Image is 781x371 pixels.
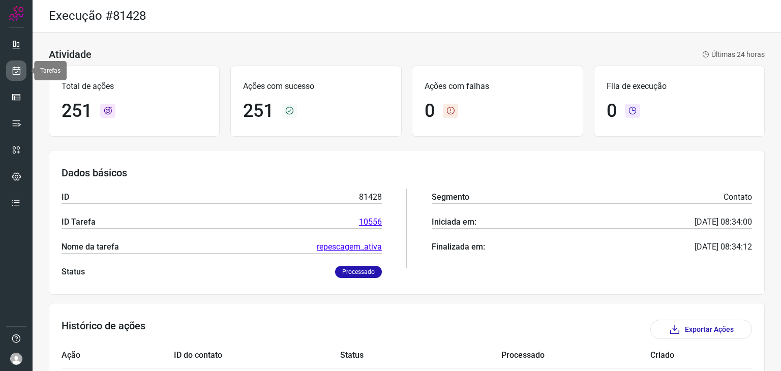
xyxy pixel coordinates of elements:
p: [DATE] 08:34:00 [695,216,752,228]
p: Finalizada em: [432,241,485,253]
p: Contato [724,191,752,203]
p: Ações com sucesso [243,80,388,92]
p: Últimas 24 horas [702,49,765,60]
h1: 251 [243,100,274,122]
p: Nome da tarefa [62,241,119,253]
td: ID do contato [174,343,340,368]
h3: Dados básicos [62,167,752,179]
a: repescagem_ativa [317,241,382,253]
img: avatar-user-boy.jpg [10,353,22,365]
a: 10556 [359,216,382,228]
td: Processado [501,343,650,368]
h1: 0 [607,100,617,122]
p: Total de ações [62,80,207,92]
p: ID Tarefa [62,216,96,228]
p: Iniciada em: [432,216,476,228]
p: 81428 [359,191,382,203]
h1: 251 [62,100,92,122]
p: [DATE] 08:34:12 [695,241,752,253]
p: Status [62,266,85,278]
p: Segmento [432,191,469,203]
h2: Execução #81428 [49,9,146,23]
p: Fila de execução [607,80,752,92]
td: Criado [650,343,722,368]
td: Ação [62,343,174,368]
h3: Atividade [49,48,92,60]
button: Exportar Ações [650,320,752,339]
h3: Histórico de ações [62,320,145,339]
h1: 0 [425,100,435,122]
td: Status [340,343,501,368]
img: Logo [9,6,24,21]
p: ID [62,191,69,203]
span: Tarefas [40,67,61,74]
p: Processado [335,266,382,278]
p: Ações com falhas [425,80,570,92]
